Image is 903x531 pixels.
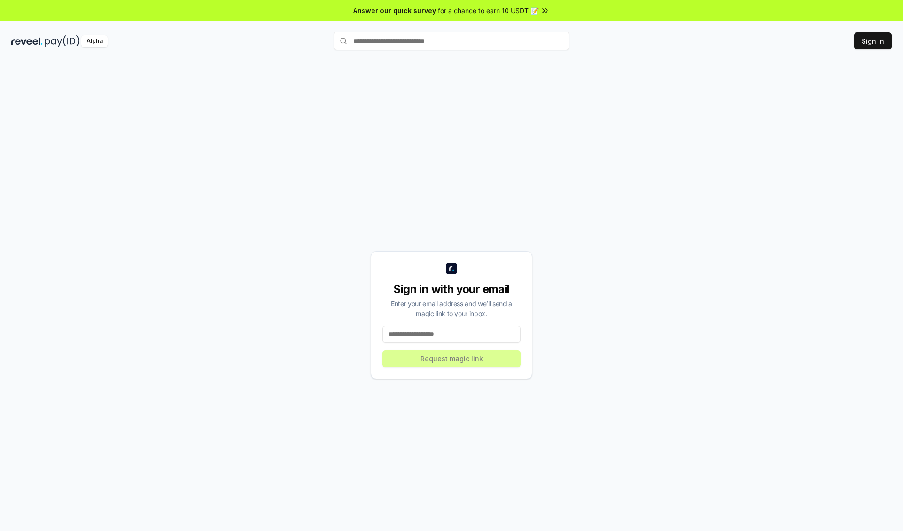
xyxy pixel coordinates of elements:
button: Sign In [854,32,892,49]
div: Alpha [81,35,108,47]
img: logo_small [446,263,457,274]
span: Answer our quick survey [353,6,436,16]
div: Enter your email address and we’ll send a magic link to your inbox. [382,299,521,318]
img: reveel_dark [11,35,43,47]
div: Sign in with your email [382,282,521,297]
span: for a chance to earn 10 USDT 📝 [438,6,539,16]
img: pay_id [45,35,79,47]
